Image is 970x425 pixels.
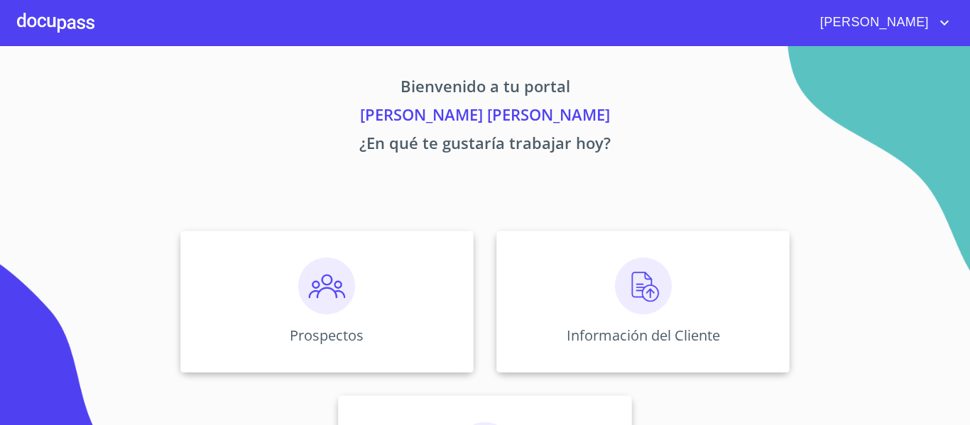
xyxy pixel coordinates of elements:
[810,11,936,34] span: [PERSON_NAME]
[298,258,355,314] img: prospectos.png
[290,326,364,345] p: Prospectos
[567,326,720,345] p: Información del Cliente
[615,258,672,314] img: carga.png
[48,74,922,103] p: Bienvenido a tu portal
[48,131,922,160] p: ¿En qué te gustaría trabajar hoy?
[48,103,922,131] p: [PERSON_NAME] [PERSON_NAME]
[810,11,953,34] button: account of current user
